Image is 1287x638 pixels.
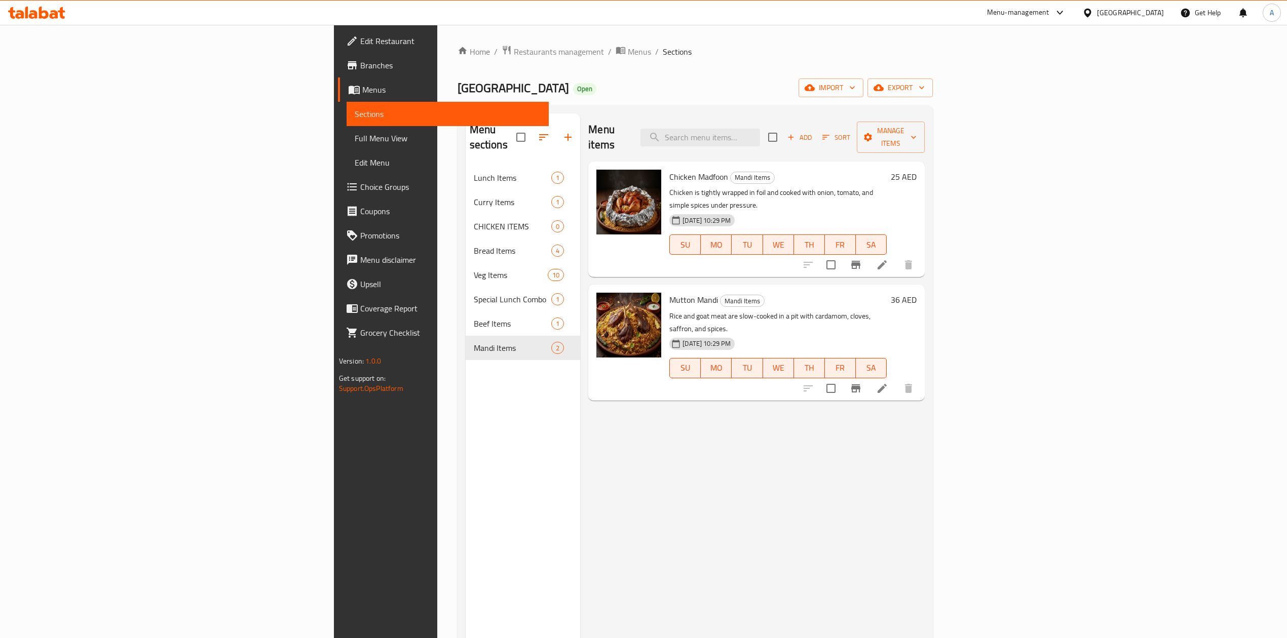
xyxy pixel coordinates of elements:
span: Curry Items [474,196,551,208]
span: SA [860,361,883,375]
span: Branches [360,59,541,71]
div: Mandi Items2 [466,336,581,360]
a: Menus [338,77,549,102]
button: Add section [556,125,580,149]
span: FR [829,361,852,375]
span: Manage items [865,125,917,150]
span: 10 [548,270,563,280]
button: delete [896,253,921,277]
span: 4 [552,246,563,256]
span: Menu disclaimer [360,254,541,266]
span: Sections [663,46,692,58]
a: Sections [347,102,549,126]
span: Menus [362,84,541,96]
span: Chicken Madfoon [669,169,728,184]
span: Upsell [360,278,541,290]
span: 1 [552,295,563,304]
span: Beef Items [474,317,551,330]
button: Branch-specific-item [844,376,868,401]
span: Coupons [360,205,541,217]
span: Version: [339,354,364,368]
div: Beef Items1 [466,311,581,336]
button: SU [669,358,701,378]
button: SA [856,234,887,255]
img: Chicken Madfoon [596,170,661,234]
nav: Menu sections [466,162,581,364]
a: Edit menu item [876,382,888,394]
span: 0 [552,222,563,231]
span: Select to update [820,254,842,275]
span: Add [786,132,813,143]
span: Bread Items [474,245,551,257]
span: CHICKEN ITEMS [474,220,551,232]
span: Edit Restaurant [360,35,541,47]
span: MO [705,361,728,375]
button: SA [856,358,887,378]
span: Select section [762,127,783,148]
span: Mandi Items [721,295,764,307]
span: Mandi Items [731,172,774,183]
button: TU [732,234,763,255]
div: items [551,172,564,184]
span: SU [674,237,697,252]
div: items [551,220,564,232]
span: 2 [552,343,563,353]
p: Chicken is tightly wrapped in foil and cooked with onion, tomato, and simple spices under pressure. [669,186,887,212]
a: Menus [616,45,651,58]
span: WE [767,361,790,375]
span: Mandi Items [474,342,551,354]
a: Restaurants management [502,45,604,58]
span: Grocery Checklist [360,327,541,339]
button: TH [794,358,825,378]
span: [DATE] 10:29 PM [678,216,735,225]
span: 1.0.0 [365,354,381,368]
a: Promotions [338,223,549,248]
span: FR [829,237,852,252]
p: Rice and goat meat are slow-cooked in a pit with cardamom, cloves, saffron, and spices. [669,310,887,335]
div: Special Lunch Combo1 [466,287,581,311]
h2: Menu items [588,122,628,152]
button: TU [732,358,763,378]
a: Upsell [338,272,549,296]
div: CHICKEN ITEMS0 [466,214,581,238]
span: Select all sections [510,127,532,148]
span: A [1270,7,1274,18]
span: [DATE] 10:29 PM [678,339,735,348]
span: TH [798,361,821,375]
button: MO [701,358,732,378]
span: Sort [822,132,850,143]
span: [GEOGRAPHIC_DATA] [458,76,569,99]
span: Lunch Items [474,172,551,184]
button: Branch-specific-item [844,253,868,277]
div: Bread Items4 [466,238,581,263]
h6: 25 AED [891,170,917,184]
button: WE [763,358,794,378]
button: WE [763,234,794,255]
button: Manage items [857,122,925,153]
input: search [640,129,760,146]
span: Menus [628,46,651,58]
h6: 36 AED [891,293,917,307]
button: delete [896,376,921,401]
span: import [807,82,855,94]
span: Get support on: [339,372,386,385]
span: Coverage Report [360,302,541,314]
span: 1 [552,319,563,329]
div: Open [573,83,596,95]
button: TH [794,234,825,255]
div: items [551,245,564,257]
a: Edit Restaurant [338,29,549,53]
button: SU [669,234,701,255]
span: Sort items [816,130,857,145]
a: Coverage Report [338,296,549,321]
span: Promotions [360,229,541,242]
div: items [551,342,564,354]
span: Open [573,85,596,93]
span: TU [736,237,759,252]
div: items [551,317,564,330]
a: Menu disclaimer [338,248,549,272]
img: Mutton Mandi [596,293,661,357]
span: Special Lunch Combo [474,293,551,305]
a: Full Menu View [347,126,549,150]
